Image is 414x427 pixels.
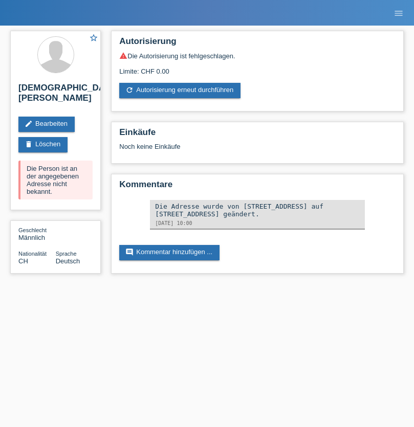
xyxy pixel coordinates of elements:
span: Sprache [56,251,77,257]
a: star_border [89,33,98,44]
a: deleteLöschen [18,137,68,152]
div: Männlich [18,226,56,241]
div: Die Person ist an der angegebenen Adresse nicht bekannt. [18,161,93,199]
span: Schweiz [18,257,28,265]
a: refreshAutorisierung erneut durchführen [119,83,241,98]
i: star_border [89,33,98,42]
div: Die Adresse wurde von [STREET_ADDRESS] auf [STREET_ADDRESS] geändert. [155,203,360,218]
i: delete [25,140,33,148]
h2: Kommentare [119,179,396,195]
div: Die Autorisierung ist fehlgeschlagen. [119,52,396,60]
i: edit [25,120,33,128]
h2: Autorisierung [119,36,396,52]
i: menu [394,8,404,18]
span: Nationalität [18,251,47,257]
div: Noch keine Einkäufe [119,143,396,158]
a: menu [388,10,409,16]
a: editBearbeiten [18,117,75,132]
div: [DATE] 10:00 [155,220,360,226]
h2: [DEMOGRAPHIC_DATA][PERSON_NAME] [18,83,93,108]
i: warning [119,52,127,60]
i: refresh [125,86,134,94]
h2: Einkäufe [119,127,396,143]
span: Geschlecht [18,227,47,233]
a: commentKommentar hinzufügen ... [119,245,220,260]
div: Limite: CHF 0.00 [119,60,396,75]
i: comment [125,248,134,256]
span: Deutsch [56,257,80,265]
